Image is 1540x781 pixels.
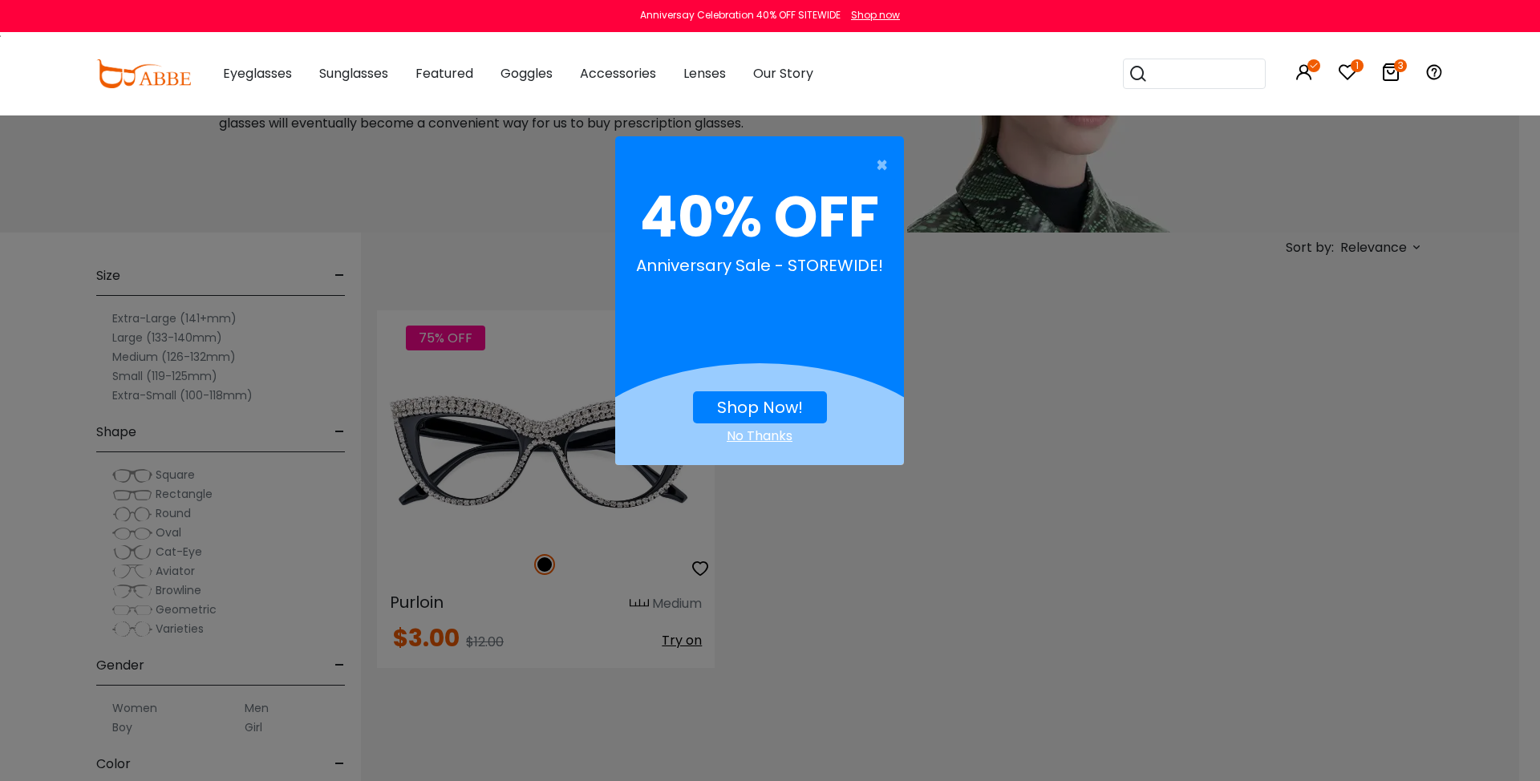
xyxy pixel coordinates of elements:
[1338,66,1357,84] a: 1
[851,8,900,22] div: Shop now
[693,391,827,423] button: Shop Now!
[1381,66,1400,84] a: 3
[96,59,191,88] img: abbeglasses.com
[580,64,656,83] span: Accessories
[1351,59,1364,72] i: 1
[876,149,896,181] span: ×
[1394,59,1407,72] i: 3
[500,64,553,83] span: Goggles
[717,396,803,419] a: Shop Now!
[843,8,900,22] a: Shop now
[615,427,904,446] div: Close
[607,149,896,181] button: Close
[640,8,841,22] div: Anniversay Celebration 40% OFF SITEWIDE
[683,64,726,83] span: Lenses
[628,181,891,253] div: 40% OFF
[319,64,388,83] span: Sunglasses
[223,64,292,83] span: Eyeglasses
[628,253,891,293] div: Anniversary Sale - STOREWIDE!
[753,64,813,83] span: Our Story
[415,64,473,83] span: Featured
